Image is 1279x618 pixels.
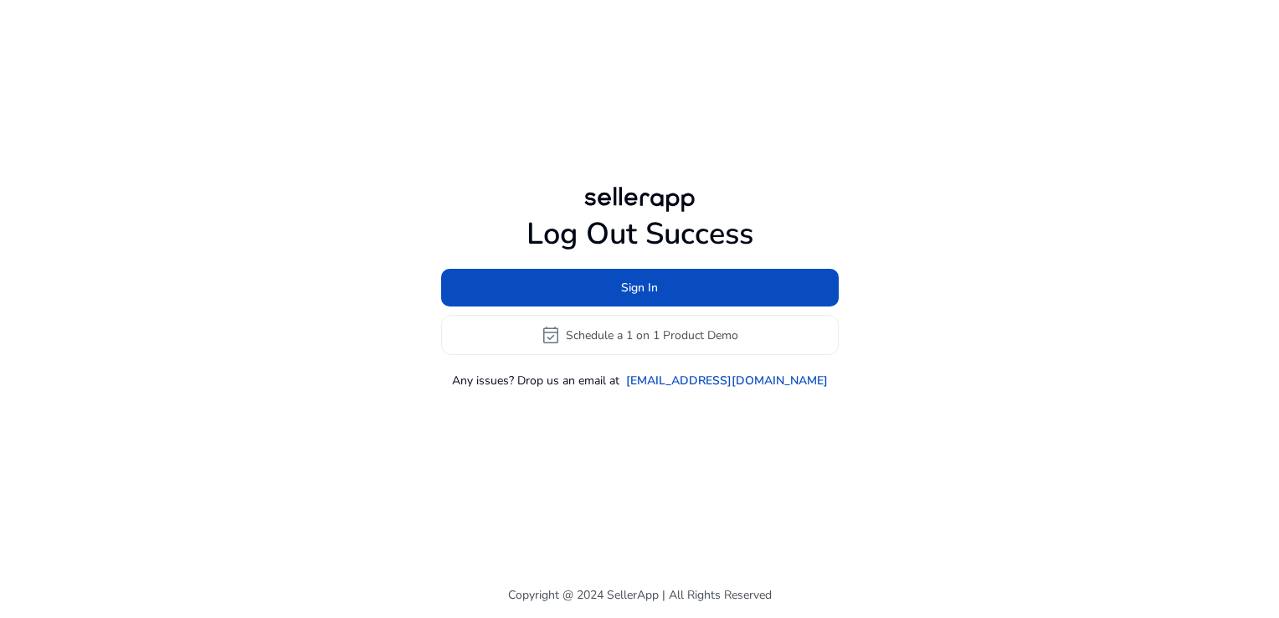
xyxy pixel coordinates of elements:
[541,325,561,345] span: event_available
[452,372,619,389] p: Any issues? Drop us an email at
[626,372,828,389] a: [EMAIL_ADDRESS][DOMAIN_NAME]
[441,216,839,252] h1: Log Out Success
[441,315,839,355] button: event_availableSchedule a 1 on 1 Product Demo
[441,269,839,306] button: Sign In
[621,279,658,296] span: Sign In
